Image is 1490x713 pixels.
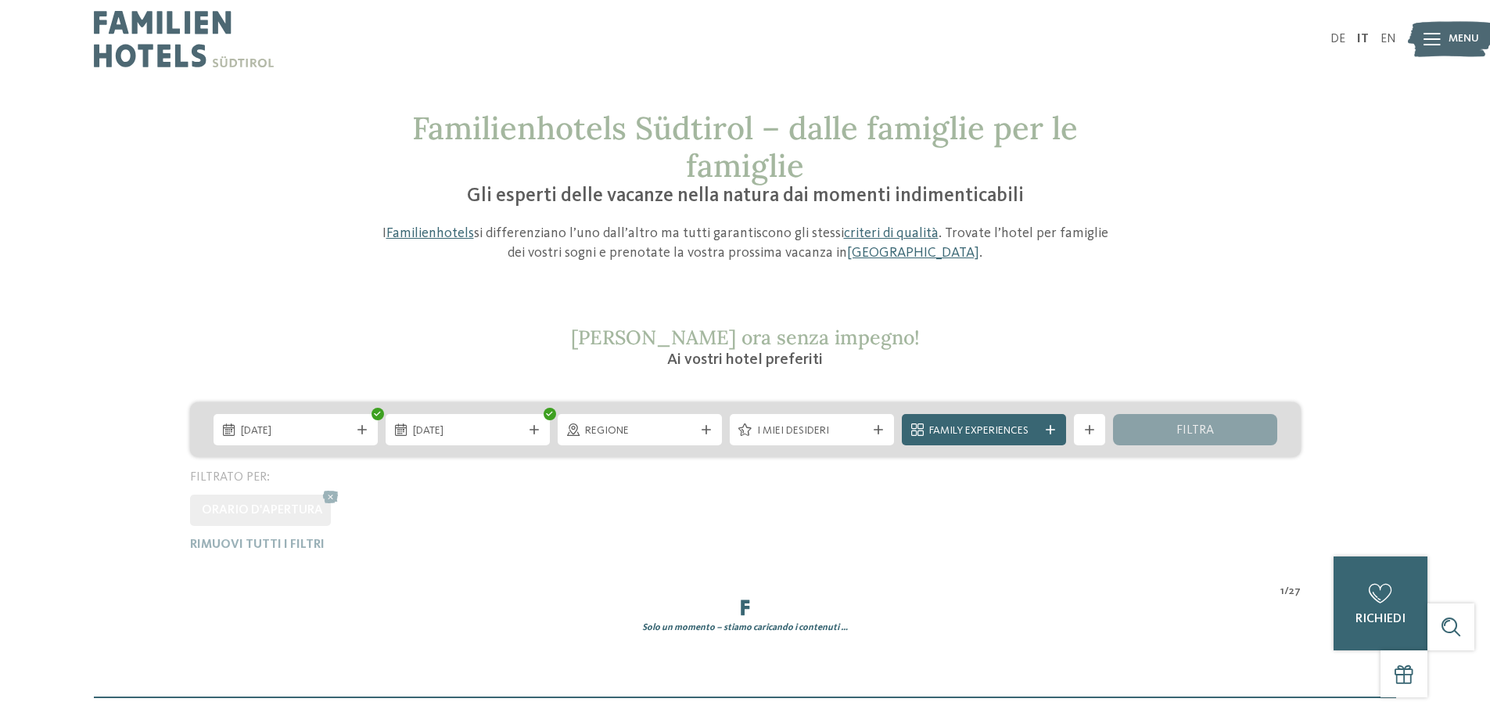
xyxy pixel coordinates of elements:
span: [PERSON_NAME] ora senza impegno! [571,325,920,350]
span: [DATE] [413,423,522,439]
span: [DATE] [241,423,350,439]
span: Family Experiences [929,423,1039,439]
a: richiedi [1334,556,1427,650]
a: DE [1330,33,1345,45]
span: Menu [1449,31,1479,47]
span: 1 [1280,584,1284,600]
span: I miei desideri [757,423,867,439]
div: Solo un momento – stiamo caricando i contenuti … [178,621,1312,635]
a: Familienhotels [386,226,474,240]
a: criteri di qualità [844,226,939,240]
a: [GEOGRAPHIC_DATA] [847,246,979,260]
a: IT [1357,33,1369,45]
span: Gli esperti delle vacanze nella natura dai momenti indimenticabili [467,186,1024,206]
span: Ai vostri hotel preferiti [667,352,823,368]
span: richiedi [1355,613,1406,625]
span: 27 [1289,584,1301,600]
p: I si differenziano l’uno dall’altro ma tutti garantiscono gli stessi . Trovate l’hotel per famigl... [374,224,1117,263]
a: EN [1380,33,1396,45]
span: / [1284,584,1289,600]
span: Regione [585,423,695,439]
span: Familienhotels Südtirol – dalle famiglie per le famiglie [412,108,1078,185]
